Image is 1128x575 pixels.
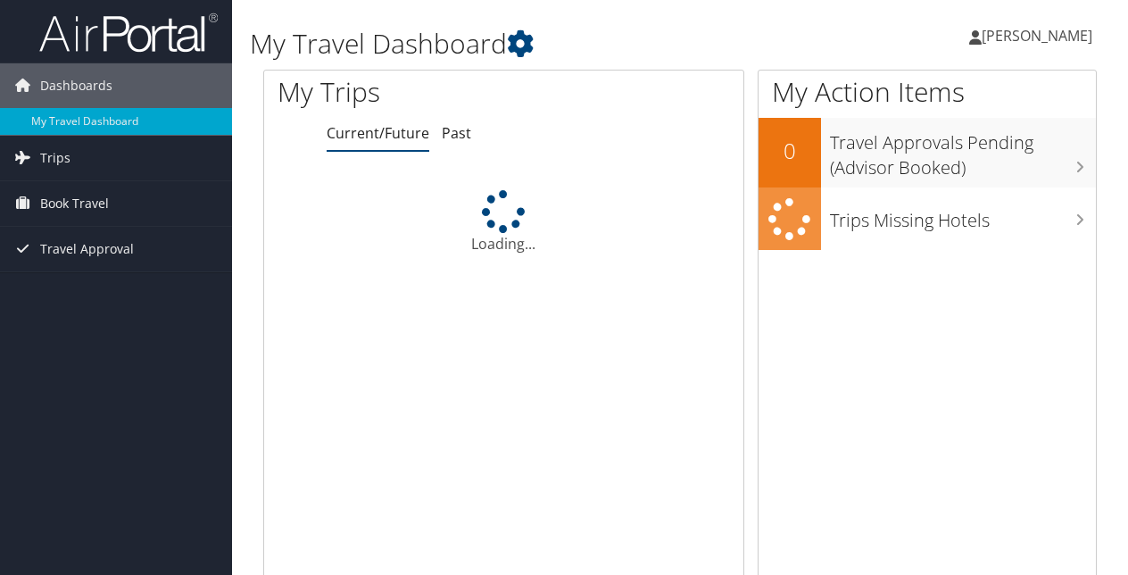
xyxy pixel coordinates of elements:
h3: Travel Approvals Pending (Advisor Booked) [830,121,1096,180]
div: Loading... [264,190,743,254]
a: Trips Missing Hotels [759,187,1096,251]
span: Travel Approval [40,227,134,271]
a: 0Travel Approvals Pending (Advisor Booked) [759,118,1096,187]
h1: My Travel Dashboard [250,25,824,62]
a: Current/Future [327,123,429,143]
h3: Trips Missing Hotels [830,199,1096,233]
img: airportal-logo.png [39,12,218,54]
h1: My Action Items [759,73,1096,111]
a: Past [442,123,471,143]
h2: 0 [759,136,821,166]
span: Book Travel [40,181,109,226]
span: Dashboards [40,63,112,108]
span: [PERSON_NAME] [982,26,1092,46]
h1: My Trips [278,73,530,111]
span: Trips [40,136,70,180]
a: [PERSON_NAME] [969,9,1110,62]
